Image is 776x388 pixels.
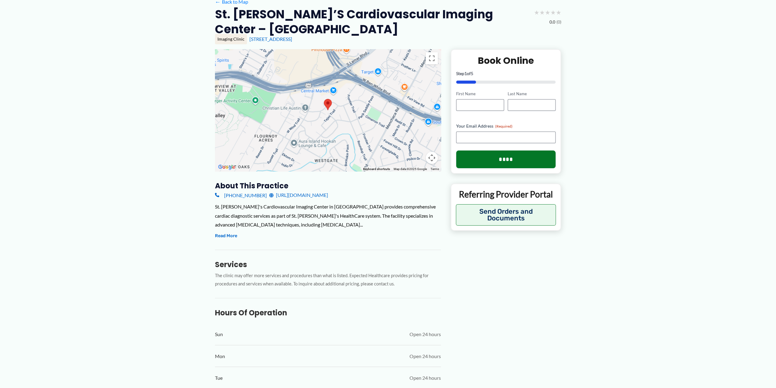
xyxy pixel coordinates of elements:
p: Referring Provider Portal [456,189,556,200]
label: Last Name [508,91,556,97]
a: Terms (opens in new tab) [431,167,439,171]
span: ★ [550,7,556,18]
a: Open this area in Google Maps (opens a new window) [216,163,237,171]
p: The clinic may offer more services and procedures than what is listed. Expected Healthcare provid... [215,272,441,288]
h2: St. [PERSON_NAME]’s Cardiovascular Imaging Center – [GEOGRAPHIC_DATA] [215,7,529,37]
span: ★ [556,7,561,18]
button: Toggle fullscreen view [426,52,438,64]
div: St. [PERSON_NAME]'s Cardiovascular Imaging Center in [GEOGRAPHIC_DATA] provides comprehensive car... [215,202,441,229]
div: Imaging Clinic [215,34,247,44]
span: (Required) [495,124,513,129]
button: Send Orders and Documents [456,204,556,226]
span: ★ [539,7,545,18]
span: ★ [534,7,539,18]
label: Your Email Address [456,123,556,129]
button: Map camera controls [426,152,438,164]
span: Open 24 hours [409,330,441,339]
span: Mon [215,352,225,361]
span: Open 24 hours [409,373,441,383]
button: Keyboard shortcuts [363,167,390,171]
h3: About this practice [215,181,441,190]
img: Google [216,163,237,171]
p: Step of [456,71,556,76]
span: Tue [215,373,223,383]
span: Map data ©2025 Google [394,167,427,171]
h3: Services [215,260,441,269]
a: [URL][DOMAIN_NAME] [269,190,328,200]
span: ★ [545,7,550,18]
a: [PHONE_NUMBER] [215,190,267,200]
span: (0) [556,18,561,26]
button: Read More [215,232,237,240]
h3: Hours of Operation [215,308,441,317]
span: Open 24 hours [409,352,441,361]
label: First Name [456,91,504,97]
span: 5 [471,71,473,76]
h2: Book Online [456,55,556,67]
span: 0.0 [549,18,555,26]
a: [STREET_ADDRESS] [249,36,292,42]
span: Sun [215,330,223,339]
span: 1 [464,71,467,76]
